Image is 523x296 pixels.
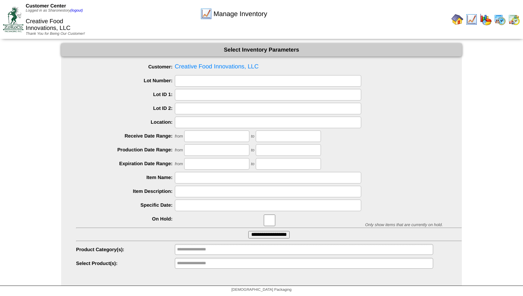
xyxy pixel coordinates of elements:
span: from [175,134,183,139]
img: calendarinout.gif [508,13,520,25]
label: Location: [76,119,175,125]
span: Manage Inventory [214,10,267,18]
span: Creative Food Innovations, LLC [76,61,462,73]
label: Receive Date Range: [76,133,175,139]
label: Lot ID 1: [76,92,175,97]
span: Thank You for Being Our Customer! [26,32,85,36]
span: from [175,162,183,166]
a: (logout) [70,9,83,13]
label: Item Name: [76,175,175,180]
img: graph.gif [480,13,492,25]
span: Creative Food Innovations, LLC [26,18,70,31]
span: [DEMOGRAPHIC_DATA] Packaging [231,288,292,292]
img: line_graph.gif [466,13,478,25]
label: On Hold: [76,216,175,222]
label: Select Product(s): [76,260,175,266]
label: Lot ID 2: [76,105,175,111]
img: home.gif [451,13,463,25]
span: from [175,148,183,152]
img: calendarprod.gif [494,13,506,25]
div: Select Inventory Parameters [61,43,462,56]
label: Customer: [76,64,175,70]
label: Specific Date: [76,202,175,208]
img: line_graph.gif [200,8,212,20]
span: Logged in as Sharonestory [26,9,83,13]
label: Lot Number: [76,78,175,83]
span: Only show items that are currently on hold. [365,223,442,227]
img: ZoRoCo_Logo(Green%26Foil)%20jpg.webp [3,7,23,32]
span: to [251,148,254,152]
label: Product Category(s): [76,247,175,252]
span: Customer Center [26,3,66,9]
span: to [251,162,254,166]
label: Production Date Range: [76,147,175,152]
label: Expiration Date Range: [76,161,175,166]
span: to [251,134,254,139]
label: Item Description: [76,188,175,194]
